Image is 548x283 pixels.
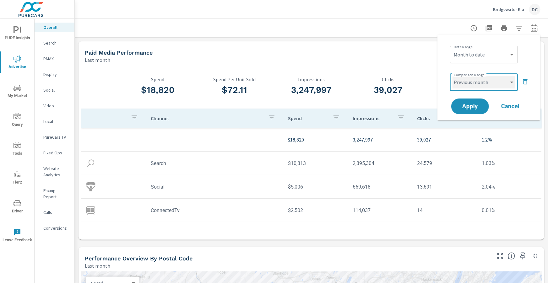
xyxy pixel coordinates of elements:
[495,251,505,261] button: Make Fullscreen
[43,40,69,46] p: Search
[348,179,412,195] td: 669,618
[498,22,510,35] button: Print Report
[43,71,69,77] p: Display
[35,101,74,110] div: Video
[288,136,343,143] p: $18,820
[35,117,74,126] div: Local
[412,179,477,195] td: 13,691
[86,158,95,168] img: icon-search.svg
[348,155,412,171] td: 2,395,304
[43,225,69,231] p: Conversions
[350,85,427,95] h3: 39,027
[151,115,263,121] p: Channel
[412,226,477,242] td: 743
[35,132,74,142] div: PureCars TV
[85,262,110,270] p: Last month
[35,38,74,48] div: Search
[412,155,477,171] td: 24,579
[288,115,328,121] p: Spend
[2,55,32,71] span: Advertise
[35,186,74,201] div: Pacing Report
[35,148,74,158] div: Fixed Ops
[196,85,273,95] h3: $72.11
[35,208,74,217] div: Calls
[2,84,32,99] span: My Market
[2,200,32,215] span: Driver
[85,49,153,56] h5: Paid Media Performance
[43,103,69,109] p: Video
[348,202,412,218] td: 114,037
[273,77,350,82] p: Impressions
[530,251,540,261] button: Minimize Widget
[35,85,74,95] div: Social
[477,155,541,171] td: 1.03%
[85,255,193,262] h5: Performance Overview By Postal Code
[43,150,69,156] p: Fixed Ops
[146,202,283,218] td: ConnectedTv
[458,104,483,109] span: Apply
[412,202,477,218] td: 14
[2,228,32,244] span: Leave Feedback
[508,252,515,260] span: Understand performance data by postal code. Individual postal codes can be selected and expanded ...
[491,99,529,114] button: Cancel
[35,54,74,63] div: PMAX
[35,164,74,179] div: Website Analytics
[477,202,541,218] td: 0.01%
[85,56,110,64] p: Last month
[417,115,457,121] p: Clicks
[35,70,74,79] div: Display
[196,77,273,82] p: Spend Per Unit Sold
[426,85,503,95] h3: 1.2%
[43,87,69,93] p: Social
[482,136,536,143] p: 1.2%
[518,251,528,261] span: Save this to your personalized report
[493,7,524,12] p: Bridgewater Kia
[35,223,74,233] div: Conversions
[146,179,283,195] td: Social
[43,134,69,140] p: PureCars TV
[283,202,348,218] td: $2,502
[513,22,525,35] button: Apply Filters
[43,187,69,200] p: Pacing Report
[283,179,348,195] td: $5,006
[2,171,32,186] span: Tier2
[350,77,427,82] p: Clicks
[43,118,69,125] p: Local
[477,226,541,242] td: 1.08%
[2,26,32,42] span: PURE Insights
[348,226,412,242] td: 69,038
[283,226,348,242] td: $1,000
[86,206,95,215] img: icon-connectedtv.svg
[43,24,69,30] p: Overall
[417,136,472,143] p: 39,027
[353,115,392,121] p: Impressions
[43,56,69,62] p: PMAX
[2,142,32,157] span: Tools
[283,155,348,171] td: $10,313
[119,77,196,82] p: Spend
[483,22,495,35] button: "Export Report to PDF"
[477,179,541,195] td: 2.04%
[2,113,32,128] span: Query
[146,155,283,171] td: Search
[43,165,69,178] p: Website Analytics
[35,23,74,32] div: Overall
[146,226,283,242] td: Display
[43,209,69,216] p: Calls
[528,22,540,35] button: Select Date Range
[86,182,95,191] img: icon-social.svg
[451,99,489,114] button: Apply
[426,77,503,82] p: CTR
[529,4,540,15] div: DC
[498,104,523,109] span: Cancel
[353,136,407,143] p: 3,247,997
[273,85,350,95] h3: 3,247,997
[0,19,34,250] div: nav menu
[119,85,196,95] h3: $18,820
